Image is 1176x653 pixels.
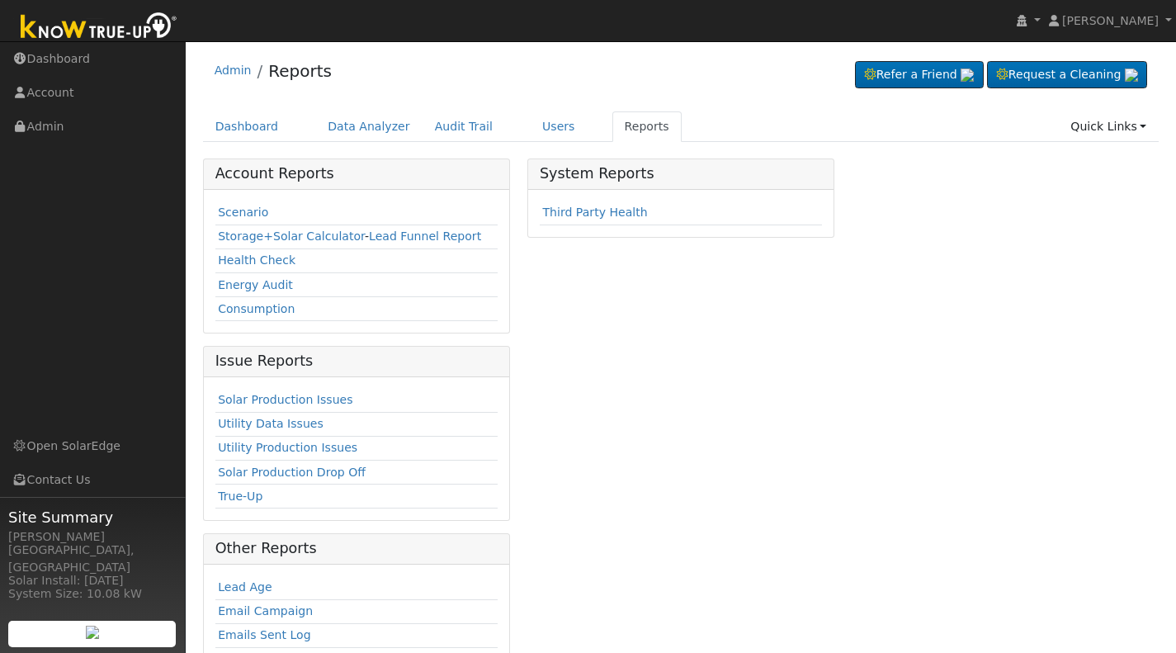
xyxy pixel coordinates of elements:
div: [GEOGRAPHIC_DATA], [GEOGRAPHIC_DATA] [8,542,177,576]
a: Emails Sent Log [218,628,311,641]
a: Storage+Solar Calculator [218,229,365,243]
a: True-Up [218,490,262,503]
a: Solar Production Drop Off [218,466,366,479]
img: retrieve [1125,69,1138,82]
h5: System Reports [540,165,822,182]
a: Quick Links [1058,111,1159,142]
div: [PERSON_NAME] [8,528,177,546]
a: Third Party Health [542,206,647,219]
a: Lead Funnel Report [369,229,481,243]
a: Reports [268,61,332,81]
a: Scenario [218,206,268,219]
a: Refer a Friend [855,61,984,89]
a: Consumption [218,302,295,315]
a: Users [530,111,588,142]
a: Health Check [218,253,295,267]
h5: Issue Reports [215,353,498,370]
td: - [215,225,498,248]
img: retrieve [961,69,974,82]
a: Solar Production Issues [218,393,352,406]
span: [PERSON_NAME] [1062,14,1159,27]
a: Energy Audit [218,278,293,291]
a: Lead Age [218,580,272,594]
img: retrieve [86,626,99,639]
span: Site Summary [8,506,177,528]
div: Solar Install: [DATE] [8,572,177,589]
a: Utility Production Issues [218,441,357,454]
a: Reports [612,111,682,142]
img: Know True-Up [12,9,186,46]
a: Utility Data Issues [218,417,324,430]
a: Dashboard [203,111,291,142]
h5: Account Reports [215,165,498,182]
a: Request a Cleaning [987,61,1147,89]
a: Email Campaign [218,604,313,618]
div: System Size: 10.08 kW [8,585,177,603]
a: Audit Trail [423,111,505,142]
a: Admin [215,64,252,77]
h5: Other Reports [215,540,498,557]
a: Data Analyzer [315,111,423,142]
